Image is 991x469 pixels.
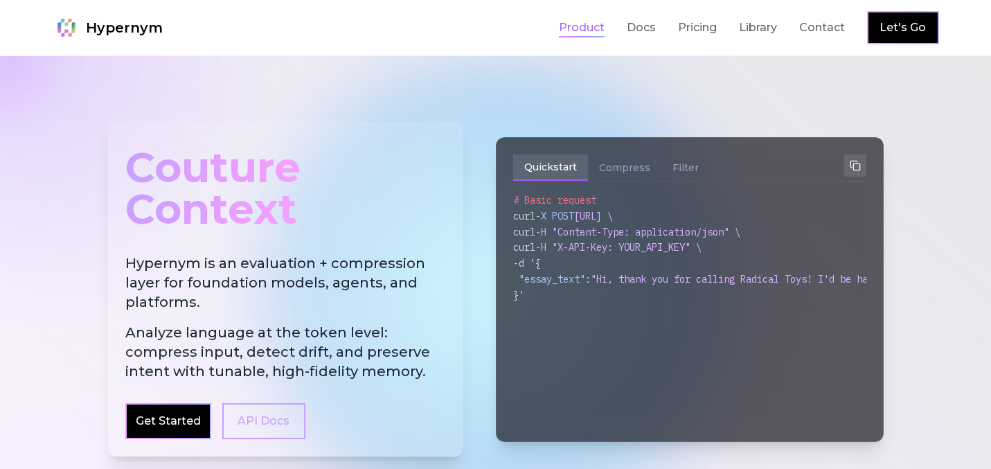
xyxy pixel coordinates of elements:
[53,14,163,42] a: Hypernym
[799,19,845,36] a: Contact
[661,154,710,181] button: Filter
[125,323,445,381] span: Analyze language at the token level: compress input, detect drift, and preserve intent with tunab...
[559,19,605,36] a: Product
[519,273,585,285] span: "essay_text"
[125,254,445,381] h2: Hypernym is an evaluation + compression layer for foundation models, agents, and platforms.
[513,289,524,301] span: }'
[535,226,557,238] span: -H "
[513,226,535,238] span: curl
[53,14,80,42] img: Hypernym Logo
[739,19,777,36] a: Library
[513,194,596,206] span: # Basic request
[557,241,702,254] span: X-API-Key: YOUR_API_KEY" \
[588,154,661,181] button: Compress
[678,19,717,36] a: Pricing
[574,210,613,222] span: [URL] \
[513,210,535,222] span: curl
[125,140,445,237] div: Couture Context
[513,154,588,181] button: Quickstart
[86,18,163,37] span: Hypernym
[513,241,535,254] span: curl
[844,154,866,177] button: Copy to clipboard
[535,241,557,254] span: -H "
[585,273,591,285] span: :
[557,226,740,238] span: Content-Type: application/json" \
[535,210,574,222] span: -X POST
[222,403,305,439] a: API Docs
[513,257,541,269] span: -d '{
[627,19,656,36] a: Docs
[880,19,926,36] a: Let's Go
[136,413,201,430] a: Get Started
